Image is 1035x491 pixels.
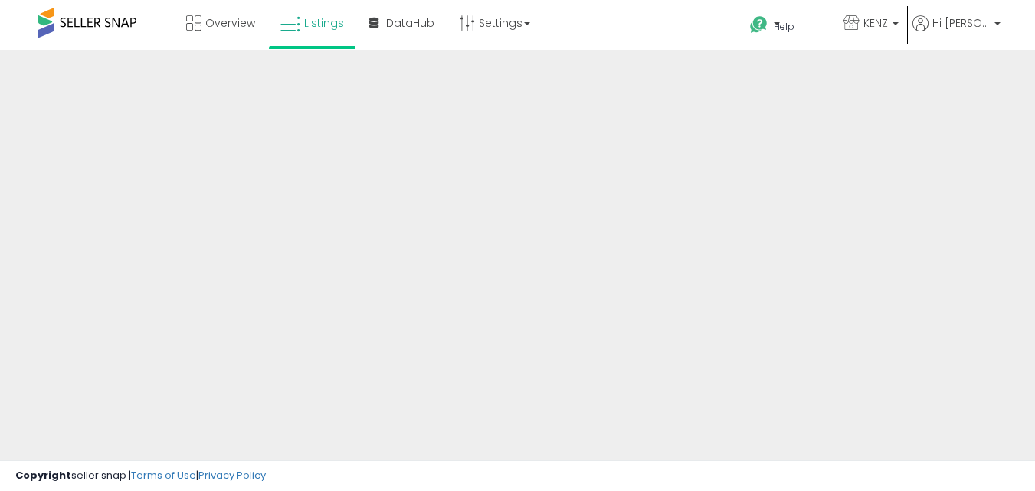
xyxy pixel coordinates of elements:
i: Get Help [749,15,768,34]
span: Hi [PERSON_NAME] [932,15,990,31]
span: Overview [205,15,255,31]
a: Terms of Use [131,468,196,483]
span: Help [774,20,794,33]
a: Help [738,4,830,50]
span: Listings [304,15,344,31]
div: seller snap | | [15,469,266,483]
strong: Copyright [15,468,71,483]
a: Hi [PERSON_NAME] [912,15,1001,50]
a: Privacy Policy [198,468,266,483]
span: DataHub [386,15,434,31]
span: KENZ [863,15,888,31]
